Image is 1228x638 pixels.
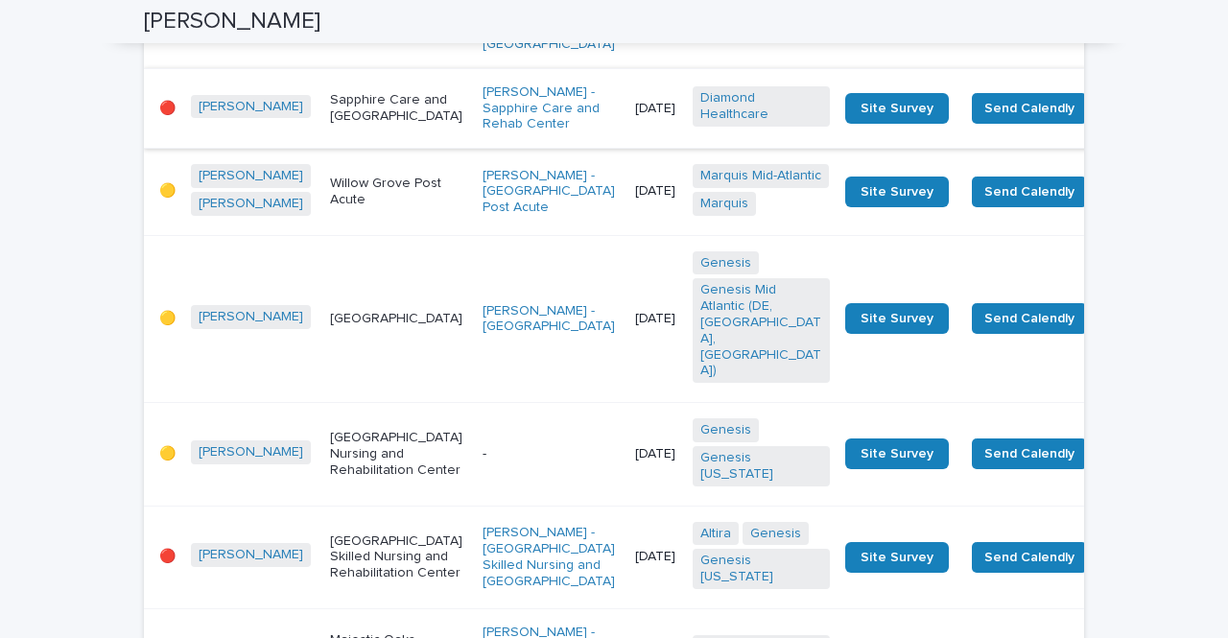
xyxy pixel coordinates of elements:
a: [PERSON_NAME] [199,168,303,184]
a: Marquis Mid-Atlantic [700,168,821,184]
a: Genesis [700,422,751,438]
button: Send Calendly [972,303,1087,334]
a: [PERSON_NAME] [199,196,303,212]
a: [PERSON_NAME] [199,444,303,461]
a: [PERSON_NAME] - [GEOGRAPHIC_DATA] Post Acute [483,168,620,216]
a: [PERSON_NAME] [199,547,303,563]
a: Marquis [700,196,748,212]
h2: [PERSON_NAME] [144,8,320,35]
p: [DATE] [635,549,677,565]
button: Send Calendly [972,542,1087,573]
p: [DATE] [635,311,677,327]
span: Send Calendly [984,182,1074,201]
p: 🔴 [159,549,176,565]
a: Altira [700,526,731,542]
a: Site Survey [845,542,949,573]
p: [DATE] [635,446,677,462]
p: 🟡 [159,311,176,327]
p: Willow Grove Post Acute [330,176,467,208]
a: Site Survey [845,303,949,334]
p: 🟡 [159,446,176,462]
span: Send Calendly [984,548,1074,567]
a: [PERSON_NAME] - [GEOGRAPHIC_DATA] [483,303,620,336]
p: - [483,446,620,462]
span: Send Calendly [984,444,1074,463]
button: Send Calendly [972,93,1087,124]
a: Site Survey [845,177,949,207]
p: [DATE] [635,183,677,200]
a: Genesis [US_STATE] [700,450,822,483]
p: Sapphire Care and [GEOGRAPHIC_DATA] [330,92,467,125]
a: [PERSON_NAME] - Sapphire Care and Rehab Center [483,84,620,132]
span: Site Survey [861,312,933,325]
span: Send Calendly [984,99,1074,118]
span: Send Calendly [984,309,1074,328]
span: Site Survey [861,102,933,115]
a: Genesis [700,255,751,272]
p: [GEOGRAPHIC_DATA] Skilled Nursing and Rehabilitation Center [330,533,467,581]
a: Diamond Healthcare [700,90,822,123]
span: Site Survey [861,185,933,199]
span: Site Survey [861,447,933,461]
p: [GEOGRAPHIC_DATA] [330,311,467,327]
a: Genesis Mid Atlantic (DE, [GEOGRAPHIC_DATA], [GEOGRAPHIC_DATA]) [700,282,822,379]
a: [PERSON_NAME] [199,99,303,115]
p: 🔴 [159,101,176,117]
a: Site Survey [845,93,949,124]
a: [PERSON_NAME] - [GEOGRAPHIC_DATA] Skilled Nursing and [GEOGRAPHIC_DATA] [483,525,620,589]
button: Send Calendly [972,438,1087,469]
a: [PERSON_NAME] [199,309,303,325]
a: Genesis [750,526,801,542]
p: 🟡 [159,183,176,200]
button: Send Calendly [972,177,1087,207]
a: Genesis [US_STATE] [700,553,822,585]
span: Site Survey [861,551,933,564]
p: [GEOGRAPHIC_DATA] Nursing and Rehabilitation Center [330,430,467,478]
p: [DATE] [635,101,677,117]
a: Site Survey [845,438,949,469]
